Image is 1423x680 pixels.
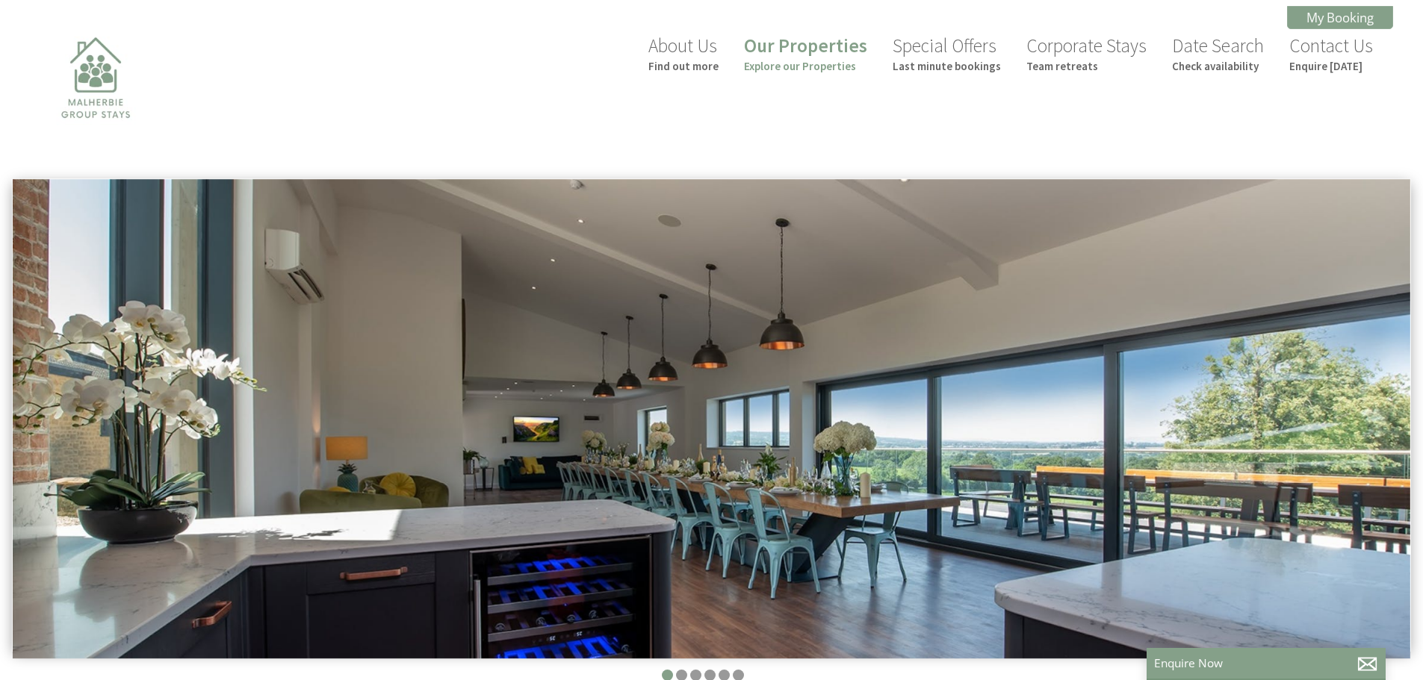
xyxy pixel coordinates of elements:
small: Team retreats [1026,59,1147,73]
small: Explore our Properties [744,59,867,73]
a: Contact UsEnquire [DATE] [1289,34,1373,73]
small: Find out more [648,59,719,73]
small: Enquire [DATE] [1289,59,1373,73]
a: About UsFind out more [648,34,719,73]
a: Corporate StaysTeam retreats [1026,34,1147,73]
a: My Booking [1287,6,1393,29]
p: Enquire Now [1154,655,1378,671]
small: Check availability [1172,59,1264,73]
a: Our PropertiesExplore our Properties [744,34,867,73]
img: Malherbie Group Stays [21,28,170,177]
a: Special OffersLast minute bookings [893,34,1001,73]
a: Date SearchCheck availability [1172,34,1264,73]
small: Last minute bookings [893,59,1001,73]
